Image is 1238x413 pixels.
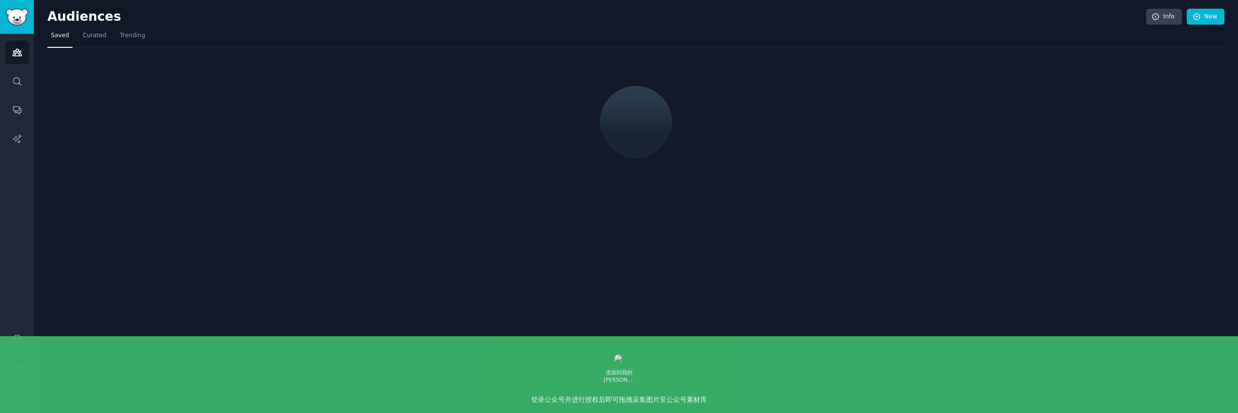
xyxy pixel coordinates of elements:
[79,28,110,48] a: Curated
[120,31,145,40] span: Trending
[1187,9,1224,25] a: New
[1146,9,1182,25] a: Info
[83,31,106,40] span: Curated
[47,28,73,48] a: Saved
[6,9,28,26] img: GummySearch logo
[117,28,148,48] a: Trending
[51,31,69,40] span: Saved
[47,9,1146,25] h2: Audiences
